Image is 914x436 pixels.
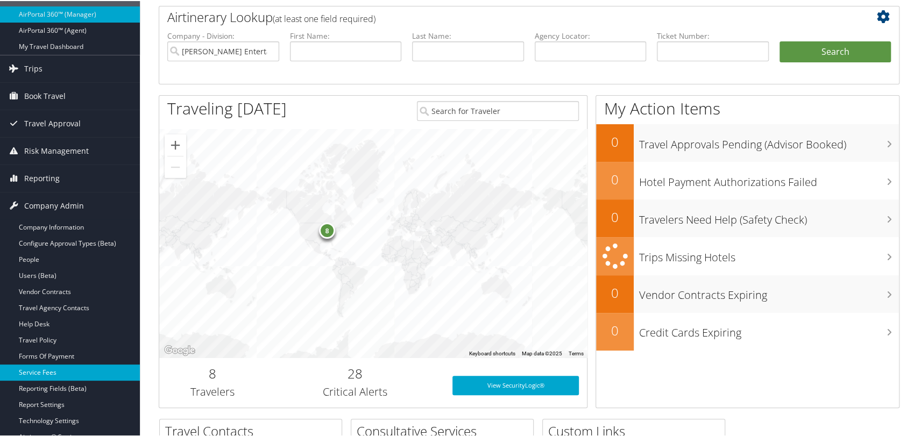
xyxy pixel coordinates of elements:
[417,100,579,120] input: Search for Traveler
[596,132,634,150] h2: 0
[273,12,375,24] span: (at least one field required)
[162,342,197,356] a: Open this area in Google Maps (opens a new window)
[596,96,899,119] h1: My Action Items
[319,221,335,238] div: 8
[167,30,279,40] label: Company - Division:
[639,281,899,302] h3: Vendor Contracts Expiring
[24,191,84,218] span: Company Admin
[596,274,899,312] a: 0Vendor Contracts Expiring
[639,131,899,151] h3: Travel Approvals Pending (Advisor Booked)
[24,137,89,163] span: Risk Management
[596,236,899,274] a: Trips Missing Hotels
[24,82,66,109] span: Book Travel
[596,207,634,225] h2: 0
[412,30,524,40] label: Last Name:
[167,383,258,398] h3: Travelers
[165,155,186,177] button: Zoom out
[596,320,634,339] h2: 0
[274,363,436,382] h2: 28
[167,96,287,119] h1: Traveling [DATE]
[452,375,579,394] a: View SecurityLogic®
[596,198,899,236] a: 0Travelers Need Help (Safety Check)
[639,319,899,339] h3: Credit Cards Expiring
[535,30,647,40] label: Agency Locator:
[24,109,81,136] span: Travel Approval
[596,169,634,188] h2: 0
[290,30,402,40] label: First Name:
[596,161,899,198] a: 0Hotel Payment Authorizations Failed
[165,133,186,155] button: Zoom in
[569,349,584,355] a: Terms (opens in new tab)
[469,349,515,356] button: Keyboard shortcuts
[639,206,899,226] h3: Travelers Need Help (Safety Check)
[24,164,60,191] span: Reporting
[596,283,634,301] h2: 0
[522,349,562,355] span: Map data ©2025
[639,168,899,189] h3: Hotel Payment Authorizations Failed
[780,40,891,62] button: Search
[274,383,436,398] h3: Critical Alerts
[24,54,42,81] span: Trips
[167,7,829,25] h2: Airtinerary Lookup
[162,342,197,356] img: Google
[596,312,899,349] a: 0Credit Cards Expiring
[639,244,899,264] h3: Trips Missing Hotels
[596,123,899,161] a: 0Travel Approvals Pending (Advisor Booked)
[167,363,258,382] h2: 8
[657,30,769,40] label: Ticket Number:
